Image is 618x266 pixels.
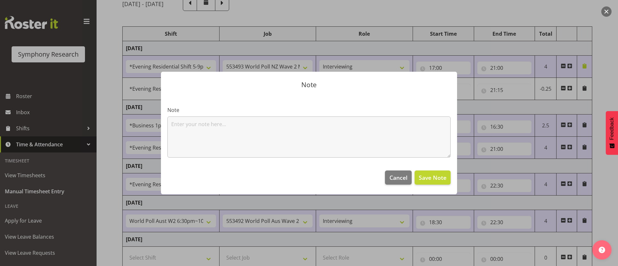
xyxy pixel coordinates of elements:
[609,117,615,140] span: Feedback
[606,111,618,155] button: Feedback - Show survey
[599,247,605,253] img: help-xxl-2.png
[419,173,446,182] span: Save Note
[167,81,451,88] p: Note
[389,173,407,182] span: Cancel
[415,170,451,185] button: Save Note
[167,106,451,114] label: Note
[385,170,411,185] button: Cancel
